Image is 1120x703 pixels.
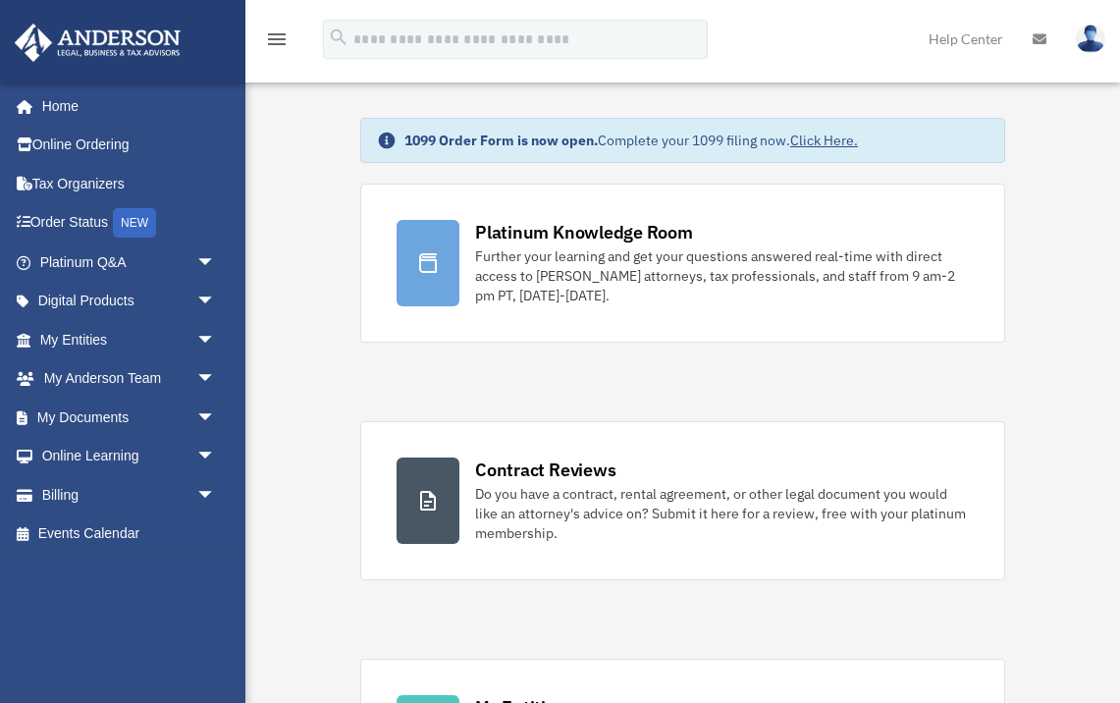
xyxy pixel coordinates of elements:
a: Contract Reviews Do you have a contract, rental agreement, or other legal document you would like... [360,421,1005,580]
span: arrow_drop_down [196,437,236,477]
span: arrow_drop_down [196,398,236,438]
div: Platinum Knowledge Room [475,220,693,244]
div: Complete your 1099 filing now. [404,131,858,150]
i: menu [265,27,289,51]
span: arrow_drop_down [196,320,236,360]
a: My Documentsarrow_drop_down [14,398,245,437]
div: Contract Reviews [475,458,615,482]
span: arrow_drop_down [196,359,236,400]
div: Do you have a contract, rental agreement, or other legal document you would like an attorney's ad... [475,484,969,543]
a: Platinum Knowledge Room Further your learning and get your questions answered real-time with dire... [360,184,1005,343]
a: menu [265,34,289,51]
i: search [328,27,349,48]
a: Platinum Q&Aarrow_drop_down [14,243,245,282]
a: Tax Organizers [14,164,245,203]
span: arrow_drop_down [196,282,236,322]
img: User Pic [1076,25,1105,53]
a: Billingarrow_drop_down [14,475,245,514]
span: arrow_drop_down [196,475,236,515]
a: My Entitiesarrow_drop_down [14,320,245,359]
strong: 1099 Order Form is now open. [404,132,598,149]
img: Anderson Advisors Platinum Portal [9,24,187,62]
a: Digital Productsarrow_drop_down [14,282,245,321]
div: Further your learning and get your questions answered real-time with direct access to [PERSON_NAM... [475,246,969,305]
a: Events Calendar [14,514,245,554]
a: Order StatusNEW [14,203,245,243]
a: Home [14,86,236,126]
a: Click Here. [790,132,858,149]
a: Online Learningarrow_drop_down [14,437,245,476]
a: My Anderson Teamarrow_drop_down [14,359,245,399]
span: arrow_drop_down [196,243,236,283]
div: NEW [113,208,156,238]
a: Online Ordering [14,126,245,165]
